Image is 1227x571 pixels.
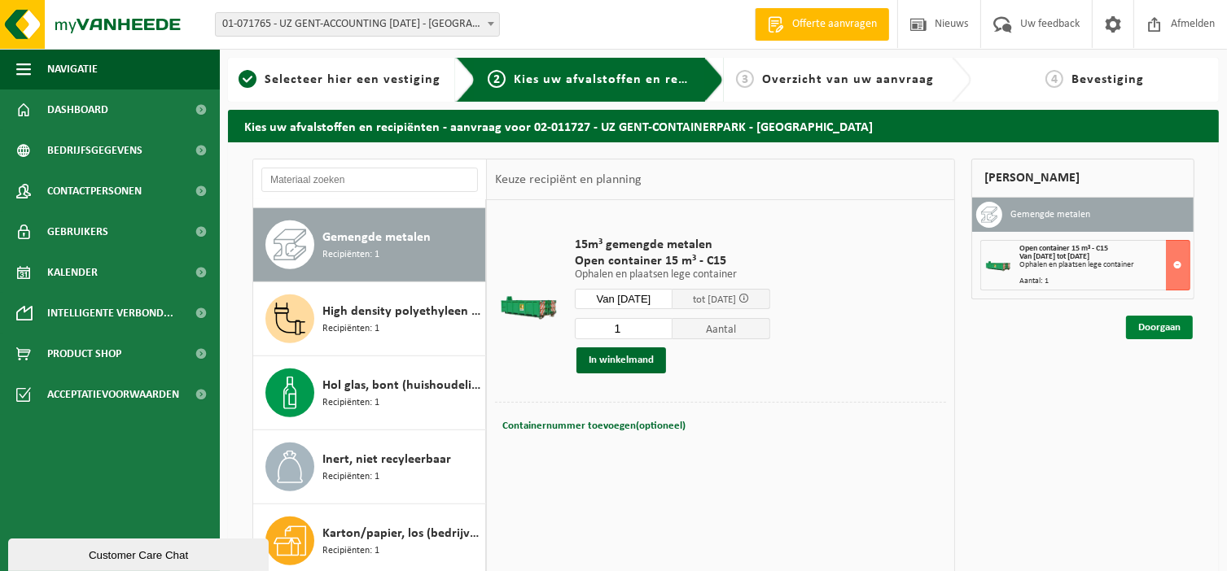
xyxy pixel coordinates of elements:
a: Offerte aanvragen [755,8,889,41]
input: Materiaal zoeken [261,168,478,192]
span: Offerte aanvragen [788,16,881,33]
span: Gebruikers [47,211,108,252]
span: Recipiënten: 1 [322,469,379,485]
button: Containernummer toevoegen(optioneel) [501,415,687,438]
span: 1 [239,70,256,88]
span: Inert, niet recyleerbaar [322,450,451,469]
span: Navigatie [47,49,98,89]
span: 4 [1045,70,1063,88]
span: Intelligente verbond... [47,293,173,333]
span: Recipiënten: 1 [322,247,379,263]
span: Open container 15 m³ - C15 [575,253,770,269]
span: Aantal [673,318,770,339]
a: 1Selecteer hier een vestiging [236,70,443,89]
div: Ophalen en plaatsen lege container [1019,261,1190,269]
span: Bedrijfsgegevens [47,130,142,171]
span: Gemengde metalen [322,228,431,247]
div: [PERSON_NAME] [971,159,1194,198]
a: Doorgaan [1126,316,1193,339]
span: Karton/papier, los (bedrijven) [322,524,481,543]
h2: Kies uw afvalstoffen en recipiënten - aanvraag voor 02-011727 - UZ GENT-CONTAINERPARK - [GEOGRAPH... [228,110,1219,142]
span: 2 [488,70,506,88]
p: Ophalen en plaatsen lege container [575,269,770,281]
iframe: chat widget [8,535,272,571]
button: High density polyethyleen (HDPE) gekleurd Recipiënten: 1 [253,282,486,356]
span: Overzicht van uw aanvraag [762,73,934,86]
span: Recipiënten: 1 [322,395,379,411]
span: Dashboard [47,89,108,130]
input: Selecteer datum [575,289,673,309]
span: Recipiënten: 1 [322,321,379,337]
span: Recipiënten: 1 [322,543,379,559]
button: Hol glas, bont (huishoudelijk) Recipiënten: 1 [253,356,486,430]
span: Kalender [47,252,98,293]
span: 15m³ gemengde metalen [575,237,770,253]
span: Contactpersonen [47,171,142,211]
span: Bevestiging [1071,73,1144,86]
span: Acceptatievoorwaarden [47,374,179,415]
button: Gemengde metalen Recipiënten: 1 [253,208,486,282]
strong: Van [DATE] tot [DATE] [1019,252,1089,261]
span: Selecteer hier een vestiging [265,73,440,86]
span: 3 [736,70,754,88]
div: Aantal: 1 [1019,277,1190,285]
span: Open container 15 m³ - C15 [1019,244,1108,253]
h3: Gemengde metalen [1010,202,1090,228]
button: Inert, niet recyleerbaar Recipiënten: 1 [253,430,486,504]
span: Containernummer toevoegen(optioneel) [502,421,686,431]
span: 01-071765 - UZ GENT-ACCOUNTING 0 BC - GENT [216,13,499,36]
span: Hol glas, bont (huishoudelijk) [322,376,481,395]
span: High density polyethyleen (HDPE) gekleurd [322,302,481,321]
span: tot [DATE] [693,294,736,305]
span: Kies uw afvalstoffen en recipiënten [514,73,738,86]
span: Product Shop [47,333,121,374]
button: In winkelmand [576,347,666,373]
span: 01-071765 - UZ GENT-ACCOUNTING 0 BC - GENT [215,12,500,37]
div: Keuze recipiënt en planning [487,159,650,200]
